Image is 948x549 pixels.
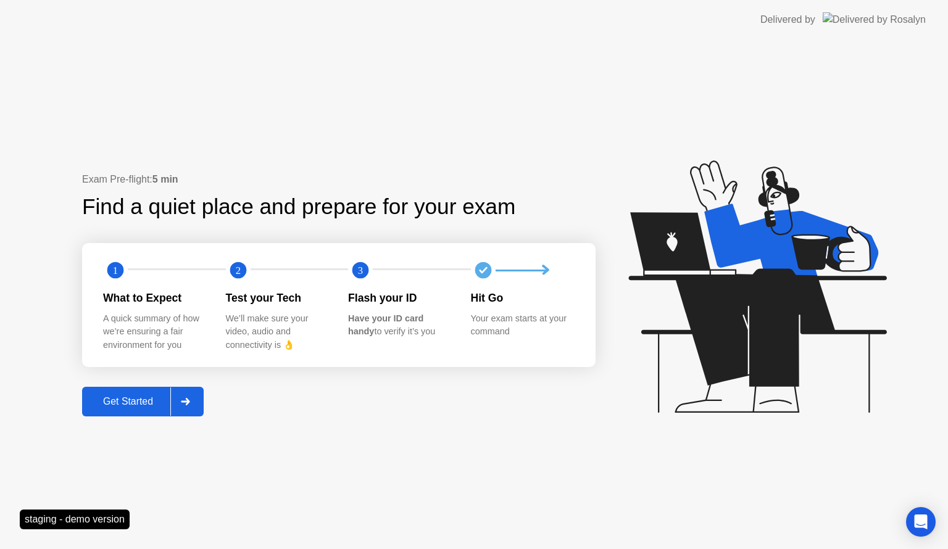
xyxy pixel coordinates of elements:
[103,290,206,306] div: What to Expect
[348,312,451,339] div: to verify it’s you
[226,290,329,306] div: Test your Tech
[235,265,240,276] text: 2
[103,312,206,352] div: A quick summary of how we’re ensuring a fair environment for you
[348,313,423,337] b: Have your ID card handy
[348,290,451,306] div: Flash your ID
[471,290,574,306] div: Hit Go
[82,191,517,223] div: Find a quiet place and prepare for your exam
[760,12,815,27] div: Delivered by
[82,387,204,416] button: Get Started
[82,172,596,187] div: Exam Pre-flight:
[113,265,118,276] text: 1
[20,510,130,529] div: staging - demo version
[152,174,178,184] b: 5 min
[906,507,936,537] div: Open Intercom Messenger
[823,12,926,27] img: Delivered by Rosalyn
[226,312,329,352] div: We’ll make sure your video, audio and connectivity is 👌
[86,396,170,407] div: Get Started
[358,265,363,276] text: 3
[471,312,574,339] div: Your exam starts at your command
